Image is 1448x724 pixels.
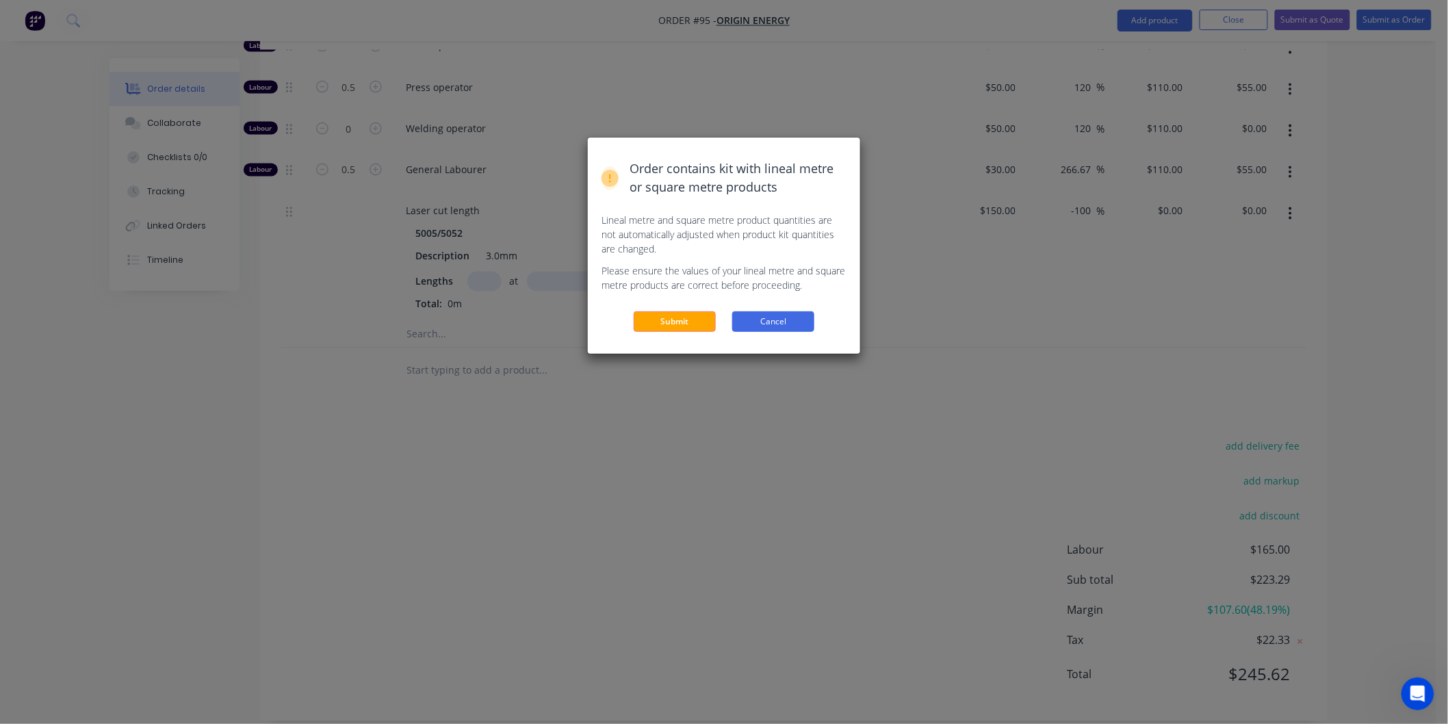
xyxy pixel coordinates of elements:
[630,159,846,196] span: Order contains kit with lineal metre or square metre products
[1401,677,1434,710] iframe: Intercom live chat
[634,311,716,332] button: Submit
[602,213,846,256] p: Lineal metre and square metre product quantities are not automatically adjusted when product kit ...
[602,263,846,292] p: Please ensure the values of your lineal metre and square metre products are correct before procee...
[732,311,814,332] button: Cancel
